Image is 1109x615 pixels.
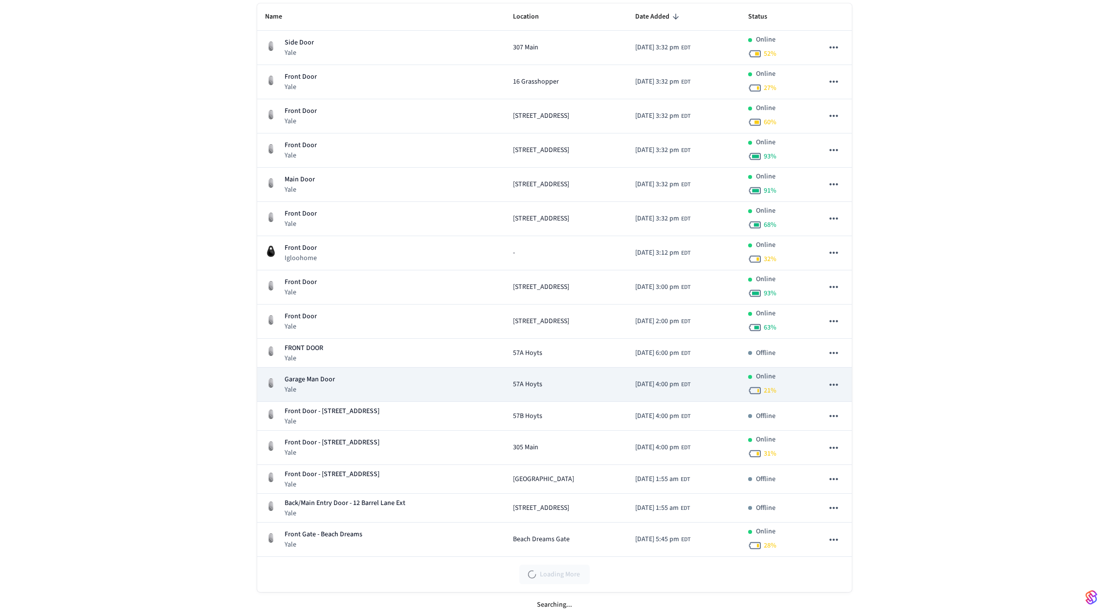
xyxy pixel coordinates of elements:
[681,180,690,189] span: EDT
[635,111,690,121] div: America/New_York
[764,449,776,459] span: 31 %
[513,43,538,53] span: 307 Main
[756,503,776,513] p: Offline
[756,527,776,537] p: Online
[681,380,690,389] span: EDT
[764,220,776,230] span: 68 %
[285,243,317,253] p: Front Door
[756,474,776,484] p: Offline
[681,475,690,484] span: EDT
[756,435,776,445] p: Online
[265,377,277,389] img: August Wifi Smart Lock 3rd Gen, Silver, Front
[681,146,690,155] span: EDT
[756,206,776,216] p: Online
[513,282,569,292] span: [STREET_ADDRESS]
[285,175,315,185] p: Main Door
[635,9,682,24] span: Date Added
[285,480,379,489] p: Yale
[635,534,690,545] div: America/New_York
[285,277,317,287] p: Front Door
[265,40,277,52] img: August Wifi Smart Lock 3rd Gen, Silver, Front
[285,72,317,82] p: Front Door
[285,140,317,151] p: Front Door
[635,282,679,292] span: [DATE] 3:00 pm
[635,442,690,453] div: America/New_York
[635,348,679,358] span: [DATE] 6:00 pm
[285,185,315,195] p: Yale
[635,43,679,53] span: [DATE] 3:32 pm
[635,77,690,87] div: America/New_York
[756,240,776,250] p: Online
[265,177,277,189] img: August Wifi Smart Lock 3rd Gen, Silver, Front
[513,214,569,224] span: [STREET_ADDRESS]
[265,314,277,326] img: August Wifi Smart Lock 3rd Gen, Silver, Front
[764,323,776,332] span: 63 %
[265,109,277,120] img: August Wifi Smart Lock 3rd Gen, Silver, Front
[635,145,690,155] div: America/New_York
[265,471,277,483] img: August Wifi Smart Lock 3rd Gen, Silver, Front
[681,44,690,52] span: EDT
[265,500,277,512] img: August Wifi Smart Lock 3rd Gen, Silver, Front
[285,311,317,322] p: Front Door
[635,503,690,513] div: America/New_York
[265,280,277,291] img: August Wifi Smart Lock 3rd Gen, Silver, Front
[265,211,277,223] img: August Wifi Smart Lock 3rd Gen, Silver, Front
[285,209,317,219] p: Front Door
[635,534,679,545] span: [DATE] 5:45 pm
[513,442,538,453] span: 305 Main
[285,219,317,229] p: Yale
[265,245,277,257] img: igloohome_igke
[635,442,679,453] span: [DATE] 4:00 pm
[756,308,776,319] p: Online
[635,348,690,358] div: America/New_York
[285,343,323,353] p: FRONT DOOR
[265,143,277,154] img: August Wifi Smart Lock 3rd Gen, Silver, Front
[756,274,776,285] p: Online
[635,316,679,327] span: [DATE] 2:00 pm
[756,411,776,421] p: Offline
[513,503,569,513] span: [STREET_ADDRESS]
[285,469,379,480] p: Front Door - [STREET_ADDRESS]
[635,474,679,484] span: [DATE] 1:55 am
[756,137,776,148] p: Online
[681,443,690,452] span: EDT
[635,111,679,121] span: [DATE] 3:32 pm
[285,438,379,448] p: Front Door - [STREET_ADDRESS]
[513,248,515,258] span: -
[764,288,776,298] span: 93 %
[265,532,277,544] img: August Wifi Smart Lock 3rd Gen, Silver, Front
[635,316,690,327] div: America/New_York
[764,152,776,161] span: 93 %
[513,145,569,155] span: [STREET_ADDRESS]
[681,535,690,544] span: EDT
[285,151,317,160] p: Yale
[513,534,570,545] span: Beach Dreams Gate
[285,253,317,263] p: Igloohome
[764,117,776,127] span: 60 %
[265,408,277,420] img: August Wifi Smart Lock 3rd Gen, Silver, Front
[681,412,690,421] span: EDT
[635,411,679,421] span: [DATE] 4:00 pm
[285,322,317,331] p: Yale
[764,49,776,59] span: 52 %
[513,111,569,121] span: [STREET_ADDRESS]
[756,348,776,358] p: Offline
[265,345,277,357] img: August Wifi Smart Lock 3rd Gen, Silver, Front
[681,249,690,258] span: EDT
[285,385,335,395] p: Yale
[513,179,569,190] span: [STREET_ADDRESS]
[681,215,690,223] span: EDT
[635,474,690,484] div: America/New_York
[513,9,552,24] span: Location
[285,82,317,92] p: Yale
[681,112,690,121] span: EDT
[635,503,679,513] span: [DATE] 1:55 am
[285,353,323,363] p: Yale
[513,379,542,390] span: 57A Hoyts
[285,116,317,126] p: Yale
[635,214,679,224] span: [DATE] 3:32 pm
[635,248,679,258] span: [DATE] 3:12 pm
[285,374,335,385] p: Garage Man Door
[756,69,776,79] p: Online
[764,83,776,93] span: 27 %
